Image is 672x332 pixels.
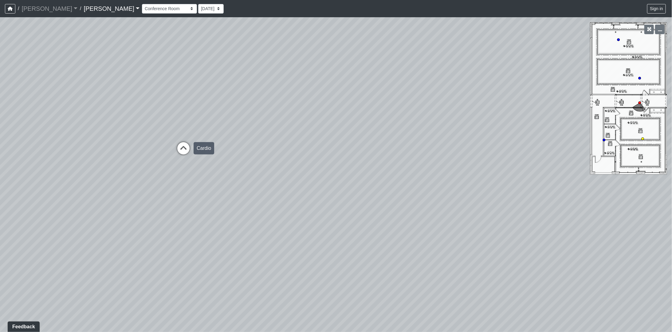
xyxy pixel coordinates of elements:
[194,142,214,154] div: Cardio
[77,2,84,15] span: /
[22,2,77,15] a: [PERSON_NAME]
[647,4,666,14] button: Sign in
[5,320,41,332] iframe: Ybug feedback widget
[15,2,22,15] span: /
[84,2,140,15] a: [PERSON_NAME]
